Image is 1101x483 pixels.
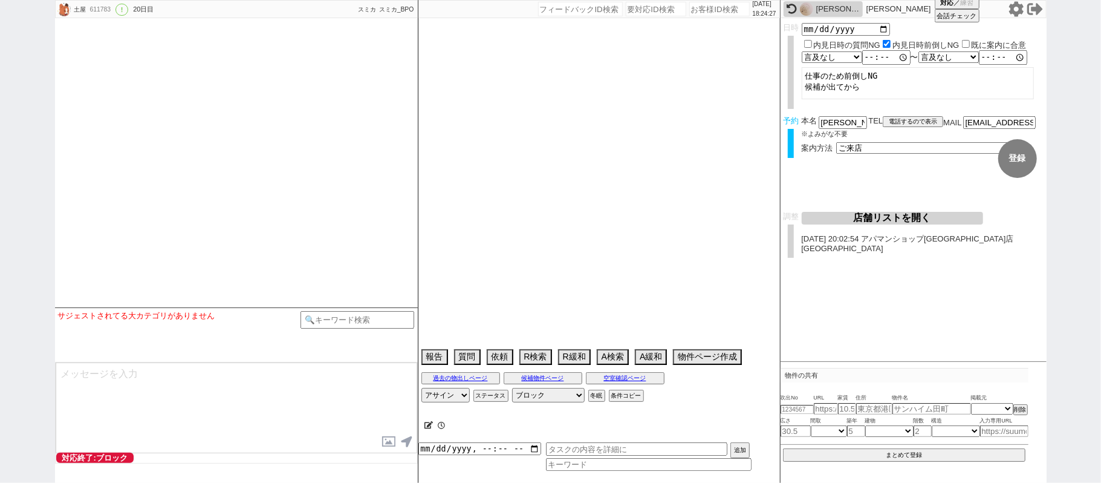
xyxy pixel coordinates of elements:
button: 冬眠 [588,390,605,402]
span: 本名 [802,116,817,129]
button: 店舗リストを開く [802,212,983,225]
button: 追加 [730,442,750,458]
span: 吹出No [781,393,814,403]
span: 日時 [783,23,799,32]
input: 東京都港区海岸３ [856,403,892,415]
button: 質問 [454,349,481,365]
input: 30.5 [781,425,811,437]
button: 候補物件ページ [504,372,582,384]
input: https://suumo.jp/chintai/jnc_000022489271 [980,425,1028,437]
input: 5 [847,425,865,437]
span: URL [814,393,838,403]
span: 予約 [783,116,799,125]
span: スミカ [358,6,376,13]
p: [DATE] 20:02:54 アパマンショップ[GEOGRAPHIC_DATA]店 [GEOGRAPHIC_DATA] [802,234,1044,253]
button: R検索 [519,349,552,365]
button: A検索 [597,349,629,365]
p: 18:24:27 [753,9,776,19]
button: 会話チェック [935,9,979,22]
span: スミカ_BPO [379,6,414,13]
input: お客様ID検索 [689,2,750,16]
div: 土屋 [73,5,86,15]
label: 内見日時の質問NG [814,41,881,50]
label: 内見日時前倒しNG [892,41,960,50]
span: 住所 [856,393,892,403]
span: 対応終了:ブロック [56,453,134,463]
span: 構造 [932,416,980,426]
div: ! [115,4,128,16]
input: サンハイム田町 [892,403,971,415]
button: 削除 [1013,404,1028,415]
p: [PERSON_NAME] [866,4,931,14]
input: 要対応ID検索 [626,2,686,16]
input: 10.5 [838,403,856,415]
span: 家賃 [838,393,856,403]
span: 会話チェック [937,11,977,21]
span: 広さ [781,416,811,426]
span: 築年 [847,416,865,426]
span: MAIL [943,118,961,127]
span: 間取 [811,416,847,426]
button: 空室確認ページ [586,372,664,384]
button: ステータス [473,390,508,402]
span: 案内方法 [802,143,833,153]
input: 2 [914,425,932,437]
span: 入力専用URL [980,416,1028,426]
input: 1234567 [781,405,814,414]
button: R緩和 [558,349,591,365]
input: キーワード [546,458,752,471]
span: 掲載元 [971,393,987,403]
button: 条件コピー [609,390,644,402]
button: 依頼 [487,349,513,365]
button: まとめて登録 [783,448,1026,462]
input: タスクの内容を詳細に [546,442,727,456]
div: [PERSON_NAME] [816,4,860,14]
div: 611783 [86,5,114,15]
button: A緩和 [635,349,667,365]
label: 既に案内に合意 [972,41,1027,50]
div: 〜 [802,50,1044,65]
span: TEL [869,116,883,125]
input: フィードバックID検索 [538,2,623,16]
div: サジェストされてる大カテゴリがありません [58,311,300,321]
button: 登録 [998,139,1037,178]
input: 🔍キーワード検索 [300,311,415,329]
span: ※よみがな不要 [802,130,848,137]
button: 電話するので表示 [883,116,943,127]
img: 0hwk2Cwn84KEQfOjvrl5hWO29qKy48S3FWYws3Iyg7IiF2DmcbY19mKik9JiYiCWoWYFo0dyg-cX0TKV8iAWzUcBgKdnMmDmk... [57,3,71,16]
button: 過去の物出しページ [421,372,500,384]
span: 建物 [865,416,914,426]
span: 階数 [914,416,932,426]
span: 調整 [783,212,799,221]
input: https://suumo.jp/chintai/jnc_000022489271 [814,403,838,415]
p: 物件の共有 [781,368,1028,383]
span: 物件名 [892,393,971,403]
button: 物件ページ作成 [673,349,742,365]
div: 20日目 [133,5,154,15]
img: 0hvLWYBWGPKWN6IADKIvRXHApwKglZUXBxU0BiDUl3JAYXRDw0ARMxVht1f1FFF2hnURRmBU4kc1Z2M14FZHbVV30Qd1RDFGg... [800,2,813,16]
button: 報告 [421,349,448,365]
